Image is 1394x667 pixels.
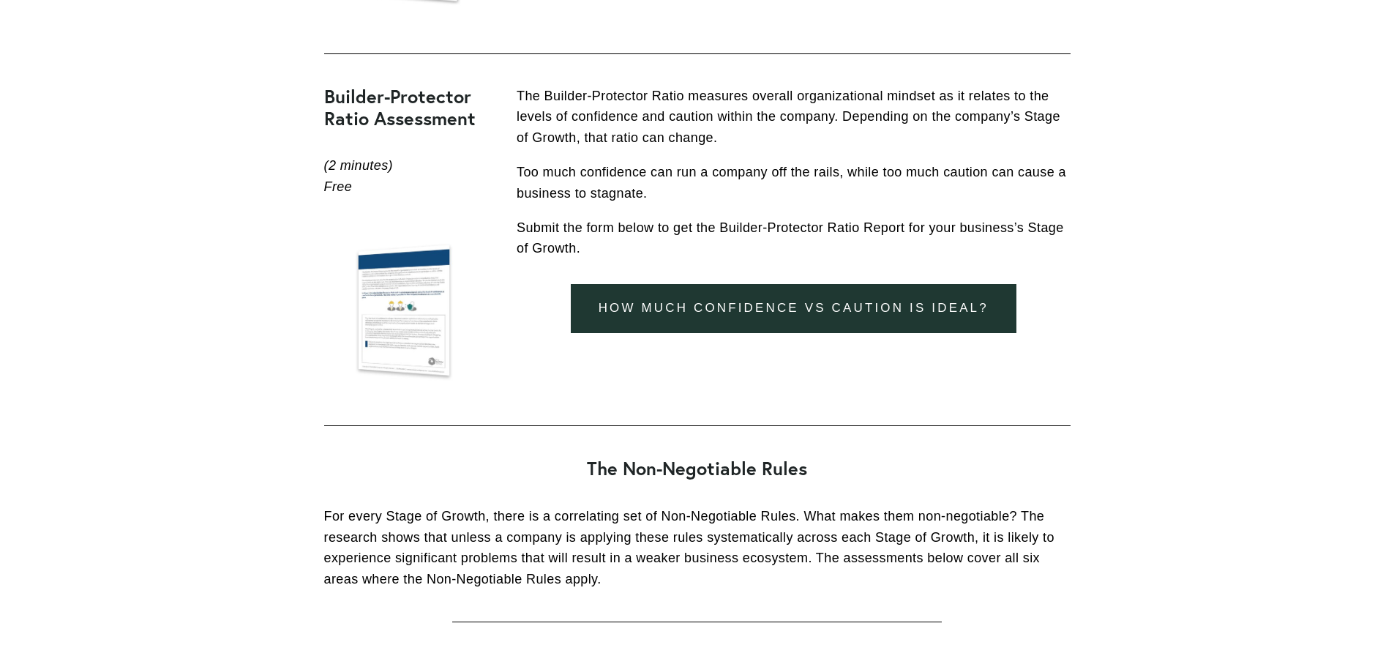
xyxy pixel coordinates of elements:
p: Get ready! [32,37,188,51]
p: Too much confidence can run a company off the rails, while too much caution can cause a business ... [517,162,1071,204]
img: SEOSpace [103,11,117,25]
a: Need help? [22,86,48,111]
p: The Builder-Protector Ratio measures overall organizational mindset as it relates to the levels o... [517,86,1071,149]
p: Submit the form below to get the Builder-Protector Ratio Report for your business’s Stage of Growth. [517,217,1071,260]
strong: The Non-Negotiable Rules [587,456,807,480]
em: (2 minutes) Free [324,158,393,194]
img: Rough Water SEO [11,70,209,248]
p: Plugin is loading... [32,51,188,66]
strong: Builder-Protector Ratio Assessment [324,84,476,130]
p: For every Stage of Growth, there is a correlating set of Non-Negotiable Rules. What makes them no... [324,506,1071,590]
a: how much confidence vs caution is ideal? [571,284,1016,333]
